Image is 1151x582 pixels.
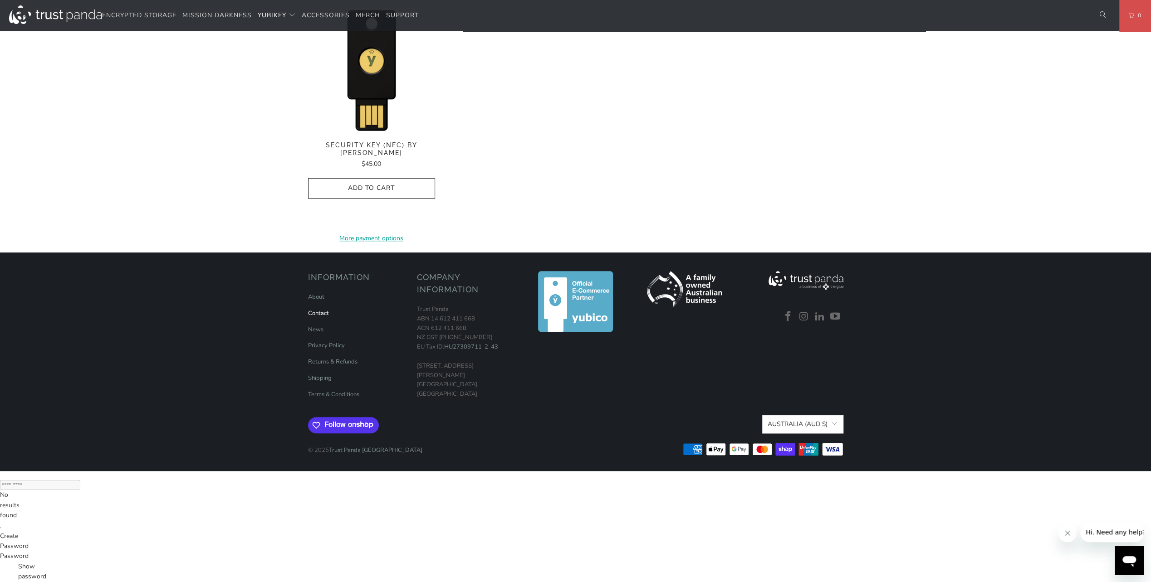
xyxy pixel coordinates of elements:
[1080,522,1144,542] iframe: Message from company
[5,6,65,14] span: Hi. Need any help?
[356,11,380,19] span: Merch
[258,11,286,19] span: YubiKey
[308,293,324,301] a: About
[102,11,176,19] span: Encrypted Storage
[308,390,359,398] a: Terms & Conditions
[302,11,350,19] span: Accessories
[329,446,422,454] a: Trust Panda [GEOGRAPHIC_DATA]
[308,141,435,169] a: Security Key (NFC) by [PERSON_NAME] $45.00
[318,184,426,192] span: Add to Cart
[182,11,252,19] span: Mission Darkness
[302,5,350,26] a: Accessories
[356,5,380,26] a: Merch
[308,178,435,199] button: Add to Cart
[813,311,827,323] a: Trust Panda Australia on LinkedIn
[308,358,358,366] a: Returns & Refunds
[308,325,323,334] a: News
[1115,546,1144,575] iframe: Button to launch messaging window
[386,5,419,26] a: Support
[308,374,332,382] a: Shipping
[1058,524,1077,542] iframe: Close message
[182,5,252,26] a: Mission Darkness
[308,233,435,243] a: More payment options
[258,5,296,26] summary: YubiKey
[386,11,419,19] span: Support
[1134,10,1141,20] span: 0
[102,5,419,26] nav: Translation missing: en.navigation.header.main_nav
[417,305,517,399] p: Trust Panda ABN 14 612 411 668 ACN 612 411 668 NZ GST [PHONE_NUMBER] EU Tax ID: [STREET_ADDRESS][...
[444,343,498,351] a: HU27309711-2-43
[308,309,329,317] a: Contact
[9,5,102,24] img: Trust Panda Australia
[308,141,435,157] span: Security Key (NFC) by [PERSON_NAME]
[102,5,176,26] a: Encrypted Storage
[362,160,381,168] span: $45.00
[308,341,345,349] a: Privacy Policy
[308,436,424,455] p: © 2025 .
[829,311,842,323] a: Trust Panda Australia on YouTube
[782,311,795,323] a: Trust Panda Australia on Facebook
[797,311,811,323] a: Trust Panda Australia on Instagram
[762,415,843,433] button: Australia (AUD $)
